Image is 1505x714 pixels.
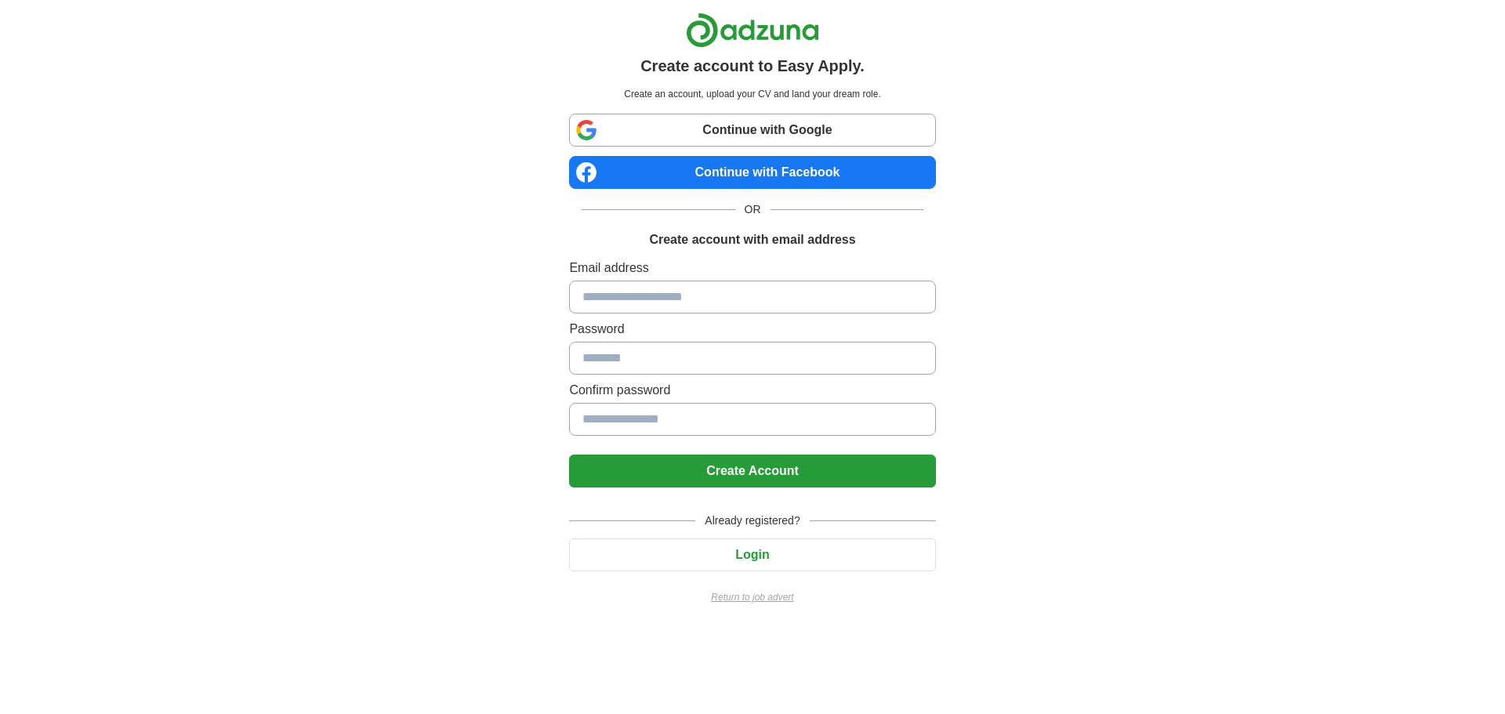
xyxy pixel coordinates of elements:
label: Confirm password [569,381,935,400]
a: Return to job advert [569,590,935,604]
a: Continue with Facebook [569,156,935,189]
a: Continue with Google [569,114,935,147]
h1: Create account to Easy Apply. [640,54,865,78]
button: Create Account [569,455,935,487]
label: Password [569,320,935,339]
span: OR [735,201,771,218]
a: Login [569,548,935,561]
button: Login [569,538,935,571]
span: Already registered? [695,513,809,529]
label: Email address [569,259,935,277]
p: Create an account, upload your CV and land your dream role. [572,87,932,101]
h1: Create account with email address [649,230,855,249]
img: Adzuna logo [686,13,819,48]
